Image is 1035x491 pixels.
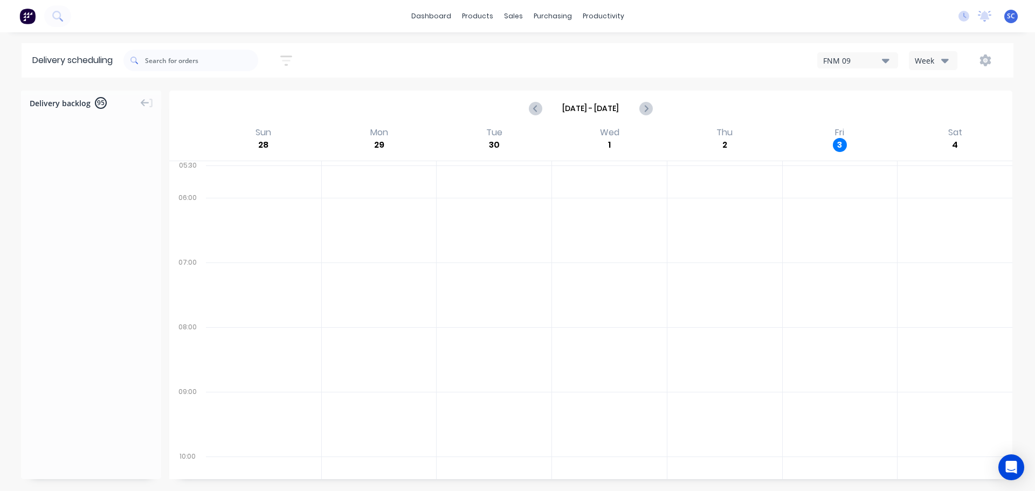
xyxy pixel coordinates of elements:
[257,138,271,152] div: 28
[483,127,506,138] div: Tue
[817,52,898,68] button: FNM 09
[367,127,391,138] div: Mon
[832,127,847,138] div: Fri
[252,127,274,138] div: Sun
[169,256,206,321] div: 07:00
[145,50,258,71] input: Search for orders
[1007,11,1015,21] span: SC
[499,8,528,24] div: sales
[169,321,206,385] div: 08:00
[603,138,617,152] div: 1
[95,97,107,109] span: 95
[597,127,623,138] div: Wed
[19,8,36,24] img: Factory
[372,138,386,152] div: 29
[487,138,501,152] div: 30
[406,8,457,24] a: dashboard
[30,98,91,109] span: Delivery backlog
[528,8,577,24] div: purchasing
[169,385,206,450] div: 09:00
[169,191,206,256] div: 06:00
[169,159,206,191] div: 05:30
[823,55,882,66] div: FNM 09
[998,454,1024,480] div: Open Intercom Messenger
[909,51,957,70] button: Week
[713,127,736,138] div: Thu
[948,138,962,152] div: 4
[22,43,123,78] div: Delivery scheduling
[577,8,630,24] div: productivity
[915,55,946,66] div: Week
[945,127,965,138] div: Sat
[833,138,847,152] div: 3
[717,138,732,152] div: 2
[457,8,499,24] div: products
